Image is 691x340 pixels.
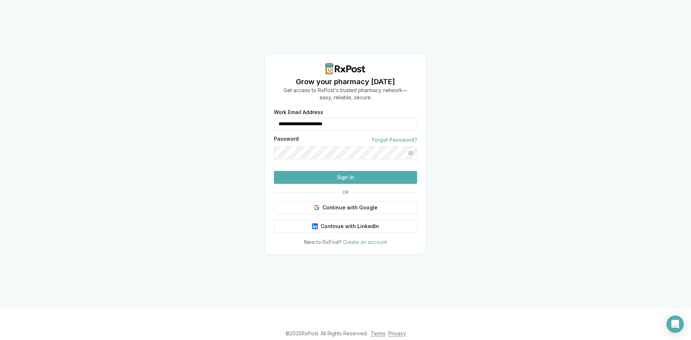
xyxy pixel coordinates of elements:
[343,239,387,245] a: Create an account
[274,201,417,214] button: Continue with Google
[339,190,352,195] span: OR
[322,63,369,74] img: RxPost Logo
[404,146,417,159] button: Show password
[274,110,417,115] label: Work Email Address
[284,77,407,87] h1: Grow your pharmacy [DATE]
[304,239,342,245] span: New to RxPost?
[312,223,318,229] img: LinkedIn
[667,316,684,333] div: Open Intercom Messenger
[274,220,417,233] button: Continue with LinkedIn
[284,87,407,101] p: Get access to RxPost's trusted pharmacy network— easy, reliable, secure.
[372,136,417,144] a: Forgot Password?
[314,205,320,210] img: Google
[388,330,406,336] a: Privacy
[371,330,385,336] a: Terms
[274,171,417,184] button: Sign In
[274,136,299,144] label: Password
